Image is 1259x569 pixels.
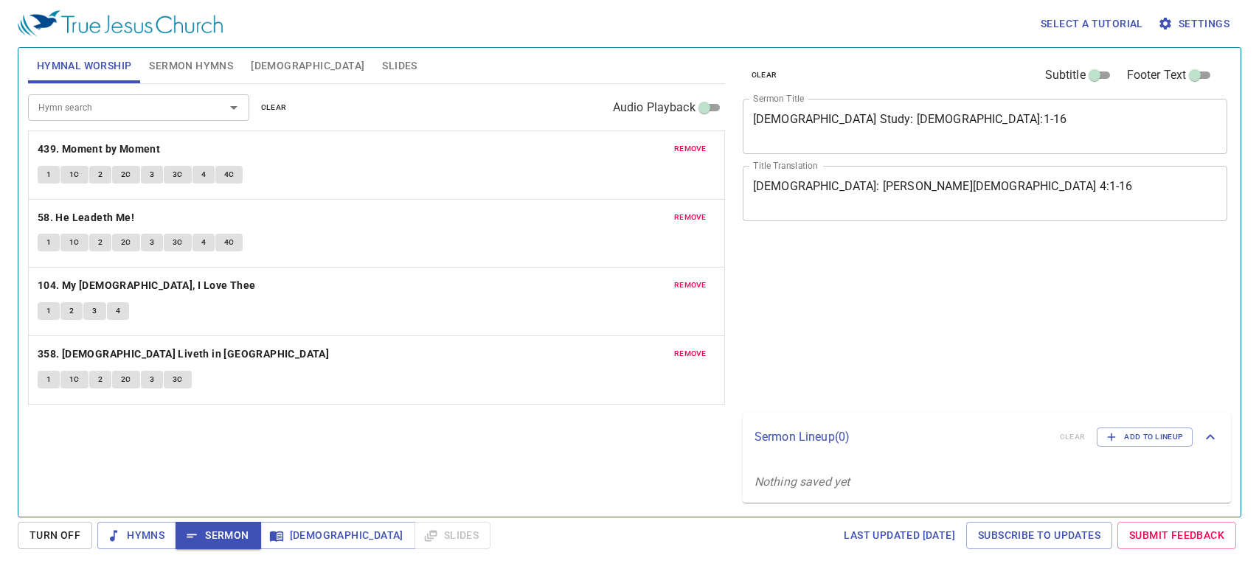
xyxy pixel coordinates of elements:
button: 2 [89,371,111,388]
button: 58. He Leadeth Me! [38,209,137,227]
span: 1C [69,373,80,386]
span: 2 [98,168,103,181]
span: Submit Feedback [1129,526,1224,545]
button: 2C [112,234,140,251]
span: [DEMOGRAPHIC_DATA] [251,57,364,75]
button: 3 [83,302,105,320]
span: 3 [150,373,154,386]
span: Settings [1161,15,1229,33]
span: remove [674,347,707,360]
span: 4 [116,304,120,318]
button: 3 [141,371,163,388]
button: 3C [164,166,192,184]
span: [DEMOGRAPHIC_DATA] [272,526,403,545]
button: 2C [112,166,140,184]
button: Sermon [176,522,260,549]
button: Open [223,97,244,118]
span: 3 [92,304,97,318]
p: Sermon Lineup ( 0 ) [755,428,1048,446]
button: 3C [164,371,192,388]
span: 3C [173,168,183,181]
span: clear [261,101,287,114]
button: clear [743,66,786,84]
button: 1C [60,234,89,251]
button: remove [665,345,715,363]
span: 4 [201,236,206,249]
button: [DEMOGRAPHIC_DATA] [260,522,415,549]
span: Sermon Hymns [149,57,233,75]
textarea: [DEMOGRAPHIC_DATA]: [PERSON_NAME][DEMOGRAPHIC_DATA] 4:1-16 [753,179,1218,207]
span: 3 [150,168,154,181]
button: 1C [60,166,89,184]
button: 4 [193,166,215,184]
button: Turn Off [18,522,92,549]
button: remove [665,276,715,294]
span: Audio Playback [613,99,696,116]
span: 4C [224,168,235,181]
button: 104. My [DEMOGRAPHIC_DATA], I Love Thee [38,276,258,295]
span: 2C [121,236,131,249]
span: 1 [46,168,51,181]
span: Add to Lineup [1106,430,1183,444]
span: 2 [69,304,74,318]
textarea: [DEMOGRAPHIC_DATA] Study: [DEMOGRAPHIC_DATA]:1-16 [753,112,1218,140]
span: 1C [69,168,80,181]
button: 1 [38,371,60,388]
span: 4C [224,236,235,249]
span: Last updated [DATE] [844,526,955,545]
span: remove [674,211,707,224]
button: 439. Moment by Moment [38,140,163,158]
span: 2C [121,373,131,386]
button: 1C [60,371,89,388]
button: 1 [38,234,60,251]
button: 2 [89,234,111,251]
span: remove [674,279,707,292]
i: Nothing saved yet [755,475,850,489]
span: 1 [46,236,51,249]
span: Subscribe to Updates [978,526,1100,545]
button: 4C [215,234,243,251]
span: 2 [98,236,103,249]
button: Hymns [97,522,176,549]
button: 1 [38,302,60,320]
button: 358. [DEMOGRAPHIC_DATA] Liveth in [GEOGRAPHIC_DATA] [38,345,332,363]
button: remove [665,140,715,158]
span: 3C [173,373,183,386]
button: clear [252,99,296,116]
span: Footer Text [1127,66,1187,84]
img: True Jesus Church [18,10,223,37]
button: 3 [141,166,163,184]
div: Sermon Lineup(0)clearAdd to Lineup [743,413,1231,461]
button: 3 [141,234,163,251]
span: 2 [98,373,103,386]
span: clear [752,69,777,82]
button: 2 [89,166,111,184]
button: 2C [112,371,140,388]
span: 3 [150,236,154,249]
button: 4C [215,166,243,184]
button: Select a tutorial [1035,10,1149,38]
span: Slides [382,57,417,75]
a: Subscribe to Updates [966,522,1112,549]
button: 3C [164,234,192,251]
b: 358. [DEMOGRAPHIC_DATA] Liveth in [GEOGRAPHIC_DATA] [38,345,329,363]
span: Hymns [109,526,164,545]
b: 104. My [DEMOGRAPHIC_DATA], I Love Thee [38,276,256,295]
button: 1 [38,166,60,184]
span: Turn Off [30,526,80,545]
span: 1 [46,304,51,318]
button: 2 [60,302,83,320]
a: Last updated [DATE] [838,522,961,549]
span: Hymnal Worship [37,57,132,75]
span: Select a tutorial [1041,15,1143,33]
button: Settings [1155,10,1235,38]
button: remove [665,209,715,226]
b: 439. Moment by Moment [38,140,160,158]
span: 2C [121,168,131,181]
button: 4 [193,234,215,251]
b: 58. He Leadeth Me! [38,209,134,227]
span: 4 [201,168,206,181]
span: 1C [69,236,80,249]
span: 1 [46,373,51,386]
span: 3C [173,236,183,249]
